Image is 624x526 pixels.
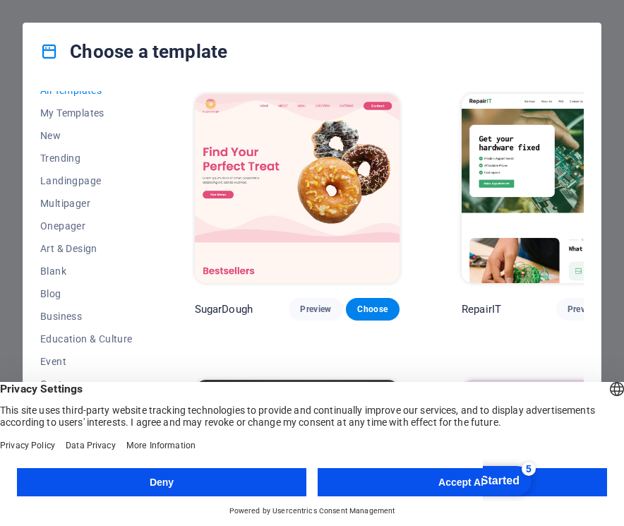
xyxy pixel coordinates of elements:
[40,282,133,305] button: Blog
[40,350,133,373] button: Event
[40,220,133,232] span: Onepager
[195,94,400,283] img: SugarDough
[40,333,133,345] span: Education & Culture
[40,305,133,328] button: Business
[40,288,133,299] span: Blog
[556,298,610,321] button: Preview
[40,198,133,209] span: Multipager
[40,260,133,282] button: Blank
[40,215,133,237] button: Onepager
[289,298,342,321] button: Preview
[40,265,133,277] span: Blank
[40,356,133,367] span: Event
[40,107,133,119] span: My Templates
[40,175,133,186] span: Landingpage
[346,298,400,321] button: Choose
[40,311,133,322] span: Business
[462,302,501,316] p: RepairIT
[39,3,53,17] div: 5
[195,302,253,316] p: SugarDough
[40,237,133,260] button: Art & Design
[40,169,133,192] button: Landingpage
[40,130,133,141] span: New
[40,40,227,63] h4: Choose a template
[40,328,133,350] button: Education & Culture
[40,192,133,215] button: Multipager
[40,102,133,124] button: My Templates
[40,373,133,395] button: Gastronomy
[568,304,599,315] span: Preview
[300,304,331,315] span: Preview
[40,243,133,254] span: Art & Design
[40,378,133,390] span: Gastronomy
[40,124,133,147] button: New
[40,147,133,169] button: Trending
[357,304,388,315] span: Choose
[40,153,133,164] span: Trending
